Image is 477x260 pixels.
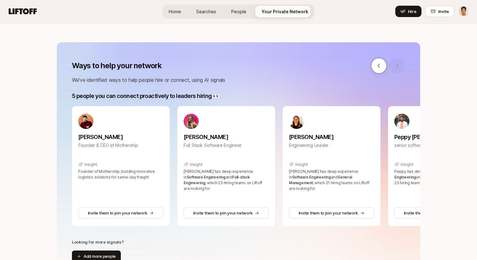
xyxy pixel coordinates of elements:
[184,169,253,179] span: [PERSON_NAME] has deep experience in
[289,129,374,142] a: [PERSON_NAME]
[331,175,338,179] span: and
[295,161,308,167] p: Insight
[231,8,246,15] span: People
[408,8,416,15] span: Hire
[289,207,374,219] button: Invite them to join your network
[169,8,181,15] span: Home
[85,161,97,167] p: Insight
[184,142,269,149] p: Full Stack Software Engineer
[401,161,413,167] p: Insight
[184,180,262,191] span: , which 23 hiring teams on Liftoff are looking for
[78,129,163,142] a: [PERSON_NAME]
[394,169,450,174] span: Peppy has deep experience in
[438,8,449,15] span: Invite
[289,142,374,149] p: Engineering Leader
[191,6,221,17] a: Searches
[78,169,155,179] span: Founder of Mothership, building innovative logistics solutions for same-day freight
[184,175,250,185] span: Full-stack Engineering
[187,175,226,179] span: Software Engineering
[78,142,163,149] p: Founder & CEO at Mothership
[289,169,358,179] span: [PERSON_NAME] has deep experience in
[289,133,374,142] p: [PERSON_NAME]
[72,76,405,84] p: We’ve identified ways to help people hire or connect, using AI signals
[196,8,216,15] span: Searches
[184,207,269,219] button: Invite them to join your network
[256,6,313,17] a: Your Private Network
[72,92,220,100] p: 5 people you can connect proactively to leaders hiring 👀
[190,161,203,167] p: Insight
[72,61,162,70] p: Ways to help your network
[78,114,93,129] img: e814657d_b0b5_4e39_972e_10fba15628ca.jfif
[78,207,163,219] button: Invite them to join your network
[226,175,232,179] span: and
[164,6,186,17] a: Home
[394,114,409,129] img: 82b9bf1a_7e2e_4003_82d4_5b530d007a97.jfif
[184,133,269,142] p: [PERSON_NAME]
[289,114,304,129] img: 3728f883_e45d_4e07_84f9_bb21e84e1328.jpg
[184,114,199,129] img: 8e1db3c7_c6df_4982_b4c5_e89d0620f398.jfif
[262,8,308,15] span: Your Private Network
[292,175,331,179] span: Software Engineering
[289,180,369,191] span: , which 21 hiring teams on Liftoff are looking for
[425,6,454,17] button: Invite
[458,6,469,17] button: Jeremy Chen
[72,239,124,245] p: Looking for more signals?
[458,6,469,17] img: Jeremy Chen
[416,175,422,179] span: and
[78,133,163,142] p: [PERSON_NAME]
[226,6,251,17] a: People
[184,129,269,142] a: [PERSON_NAME]
[395,6,421,17] button: Hire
